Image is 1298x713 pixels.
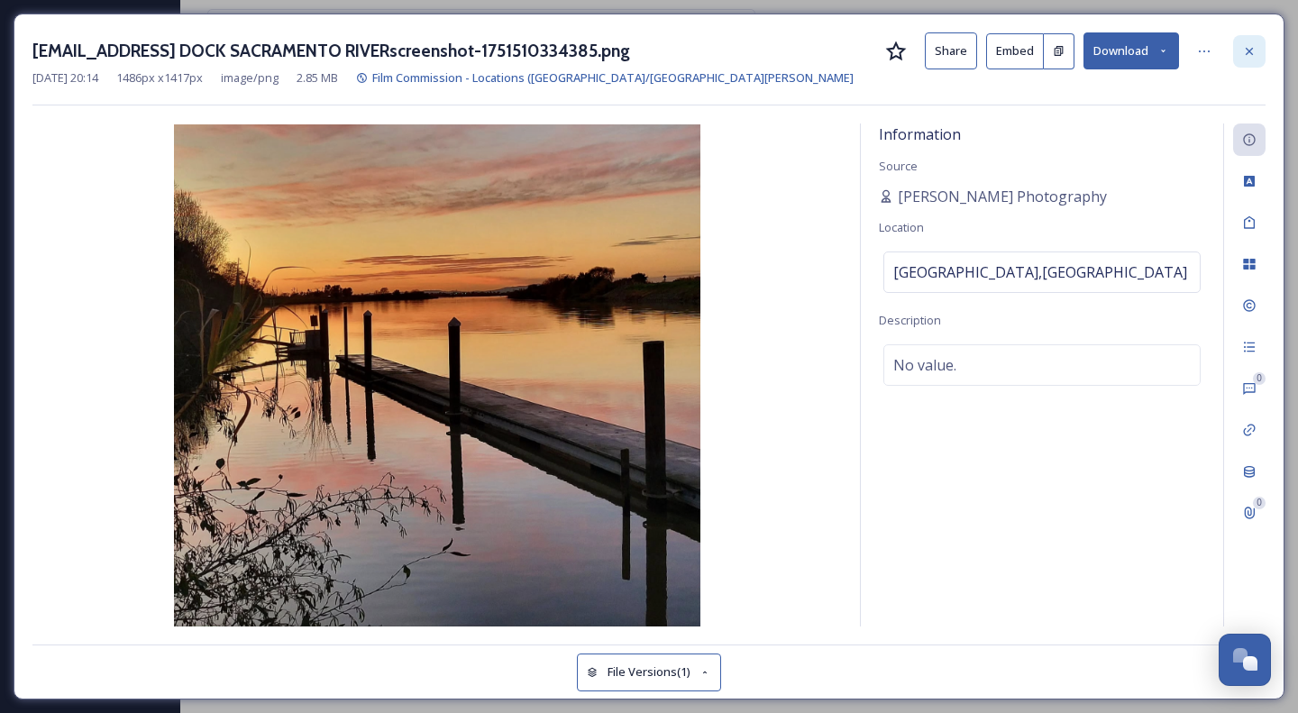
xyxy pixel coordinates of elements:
[297,69,338,87] span: 2.85 MB
[893,354,956,376] span: No value.
[221,69,279,87] span: image/png
[879,124,961,144] span: Information
[577,654,721,690] button: File Versions(1)
[1253,497,1266,509] div: 0
[32,69,98,87] span: [DATE] 20:14
[879,158,918,174] span: Source
[116,69,203,87] span: 1486 px x 1417 px
[898,186,1107,207] span: [PERSON_NAME] Photography
[879,219,924,235] span: Location
[986,33,1044,69] button: Embed
[1253,372,1266,385] div: 0
[32,124,842,626] img: Deltademi58%40gmail.com-VIEIRAS%20DOCK%20SACRAMENTO%20RIVERscreenshot-1751510334385.png
[879,312,941,328] span: Description
[1219,634,1271,686] button: Open Chat
[925,32,977,69] button: Share
[372,69,854,86] span: Film Commission - Locations ([GEOGRAPHIC_DATA]/[GEOGRAPHIC_DATA][PERSON_NAME]
[32,38,630,64] h3: [EMAIL_ADDRESS] DOCK SACRAMENTO RIVERscreenshot-1751510334385.png
[1083,32,1179,69] button: Download
[893,261,1187,283] span: [GEOGRAPHIC_DATA],[GEOGRAPHIC_DATA]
